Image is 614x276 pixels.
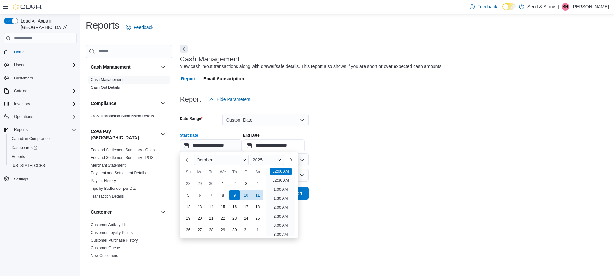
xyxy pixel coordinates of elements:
div: day-14 [206,202,217,212]
div: day-9 [229,190,240,200]
p: | [558,3,559,11]
div: We [218,167,228,177]
button: Users [12,61,27,69]
div: day-1 [218,179,228,189]
span: Home [12,48,77,56]
a: Settings [12,175,31,183]
span: Operations [12,113,77,121]
button: Custom Date [222,114,309,126]
a: Customer Activity List [91,223,128,227]
h1: Reports [86,19,119,32]
button: Customer [159,208,167,216]
div: day-10 [241,190,251,200]
span: Report [181,72,196,85]
span: Fee and Settlement Summary - POS [91,155,153,160]
div: day-28 [183,179,193,189]
span: Customer Loyalty Points [91,230,133,235]
button: Operations [1,112,79,121]
label: Date Range [180,116,203,121]
button: Next [180,45,188,53]
h3: Cash Management [180,55,240,63]
span: Payout History [91,178,116,183]
a: [US_STATE] CCRS [9,162,48,170]
div: day-20 [195,213,205,224]
span: Load All Apps in [GEOGRAPHIC_DATA] [18,18,77,31]
a: Payout History [91,179,116,183]
a: Home [12,48,27,56]
span: Customer Queue [91,245,120,251]
span: Users [14,62,24,68]
button: Previous Month [182,155,193,165]
input: Dark Mode [502,3,516,10]
span: Hide Parameters [217,96,250,103]
div: day-12 [183,202,193,212]
div: day-24 [241,213,251,224]
li: 2:00 AM [271,204,290,211]
span: Bh [563,3,568,11]
div: Sa [253,167,263,177]
a: Tips by Budtender per Day [91,186,136,191]
a: Transaction Details [91,194,124,198]
div: Fr [241,167,251,177]
label: End Date [243,133,260,138]
a: Canadian Compliance [9,135,52,143]
button: Compliance [159,99,167,107]
button: Compliance [91,100,158,106]
div: day-29 [195,179,205,189]
span: Inventory [14,101,30,106]
div: day-16 [229,202,240,212]
div: Th [229,167,240,177]
span: Reports [12,154,25,159]
span: Canadian Compliance [12,136,50,141]
div: day-27 [195,225,205,235]
a: Feedback [467,0,499,13]
p: [PERSON_NAME] [572,3,609,11]
h3: Customer [91,209,112,215]
div: day-21 [206,213,217,224]
div: day-4 [253,179,263,189]
div: day-28 [206,225,217,235]
button: Reports [6,152,79,161]
img: Cova [13,4,42,10]
div: day-25 [253,213,263,224]
button: Home [1,47,79,57]
span: Washington CCRS [9,162,77,170]
span: Dashboards [9,144,77,152]
button: Reports [1,125,79,134]
a: Cash Management [91,78,123,82]
a: Cash Out Details [91,85,120,90]
span: Settings [12,175,77,183]
li: 12:00 AM [270,168,292,175]
ul: Time [266,168,295,236]
a: New Customers [91,253,118,258]
button: Cova Pay [GEOGRAPHIC_DATA] [91,128,158,141]
li: 3:30 AM [271,231,290,238]
a: Customer Loyalty Points [91,230,133,235]
button: Operations [12,113,36,121]
button: Inventory [12,100,33,108]
div: day-23 [229,213,240,224]
button: Catalog [12,87,30,95]
div: day-22 [218,213,228,224]
div: Su [183,167,193,177]
a: Fee and Settlement Summary - POS [91,155,153,160]
div: day-29 [218,225,228,235]
li: 1:00 AM [271,186,290,193]
span: Home [14,50,24,55]
a: Feedback [123,21,156,34]
button: Canadian Compliance [6,134,79,143]
button: Inventory [1,99,79,108]
a: Customer Queue [91,246,120,250]
h3: Compliance [91,100,116,106]
a: Merchant Statement [91,163,126,168]
div: day-15 [218,202,228,212]
span: New Customers [91,253,118,258]
div: day-11 [253,190,263,200]
span: 2025 [253,157,263,162]
li: 1:30 AM [271,195,290,202]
